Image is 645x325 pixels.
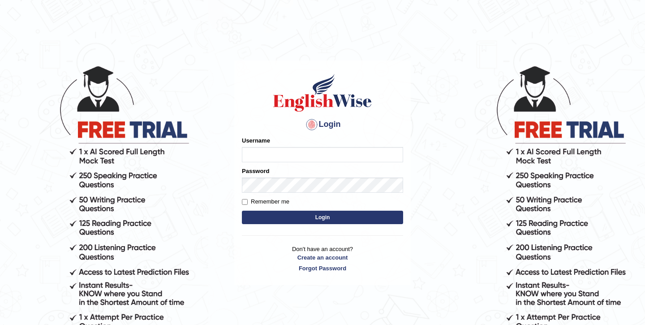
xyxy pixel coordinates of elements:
[242,264,403,273] a: Forgot Password
[242,136,270,145] label: Username
[271,73,374,113] img: Logo of English Wise sign in for intelligent practice with AI
[242,197,289,206] label: Remember me
[242,199,248,205] input: Remember me
[242,167,269,175] label: Password
[242,211,403,224] button: Login
[242,117,403,132] h4: Login
[242,245,403,273] p: Don't have an account?
[242,253,403,262] a: Create an account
